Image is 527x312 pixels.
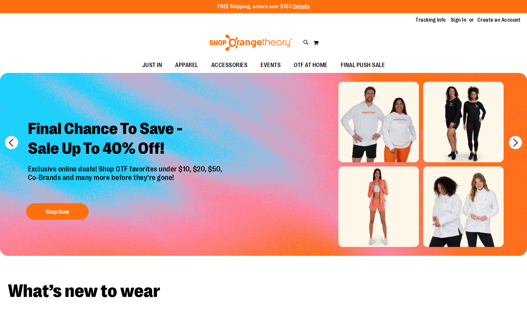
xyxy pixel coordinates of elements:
a: EVENTS [254,58,287,73]
a: ACCESSORIES [205,58,254,73]
a: FINAL PUSH SALE [334,58,392,73]
span: OTF AT HOME [294,58,328,73]
a: OTF AT HOME [287,58,334,73]
span: FINAL PUSH SALE [341,58,385,73]
button: next [509,136,522,149]
span: EVENTS [261,58,281,73]
h2: What’s new to wear [8,282,519,300]
img: Shop Orangetheory [208,34,293,51]
span: JUST IN [142,58,162,73]
span: APPAREL [175,58,198,73]
a: Tracking Info [416,16,446,24]
a: Sign In [451,16,467,24]
p: FREE Shipping, orders over $150. [218,3,310,11]
p: Exclusive online deals! Shop OTF favorites under $10, $20, $50, Co-Brands and many more before th... [23,165,229,197]
a: APPAREL [169,58,205,73]
a: Details [293,4,310,10]
a: Create an Account [477,16,521,24]
button: Shop Now [26,203,89,220]
button: prev [5,136,18,149]
h2: Final Chance To Save - Sale Up To 40% Off! [23,114,229,165]
span: ACCESSORIES [211,58,248,73]
a: JUST IN [136,58,169,73]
